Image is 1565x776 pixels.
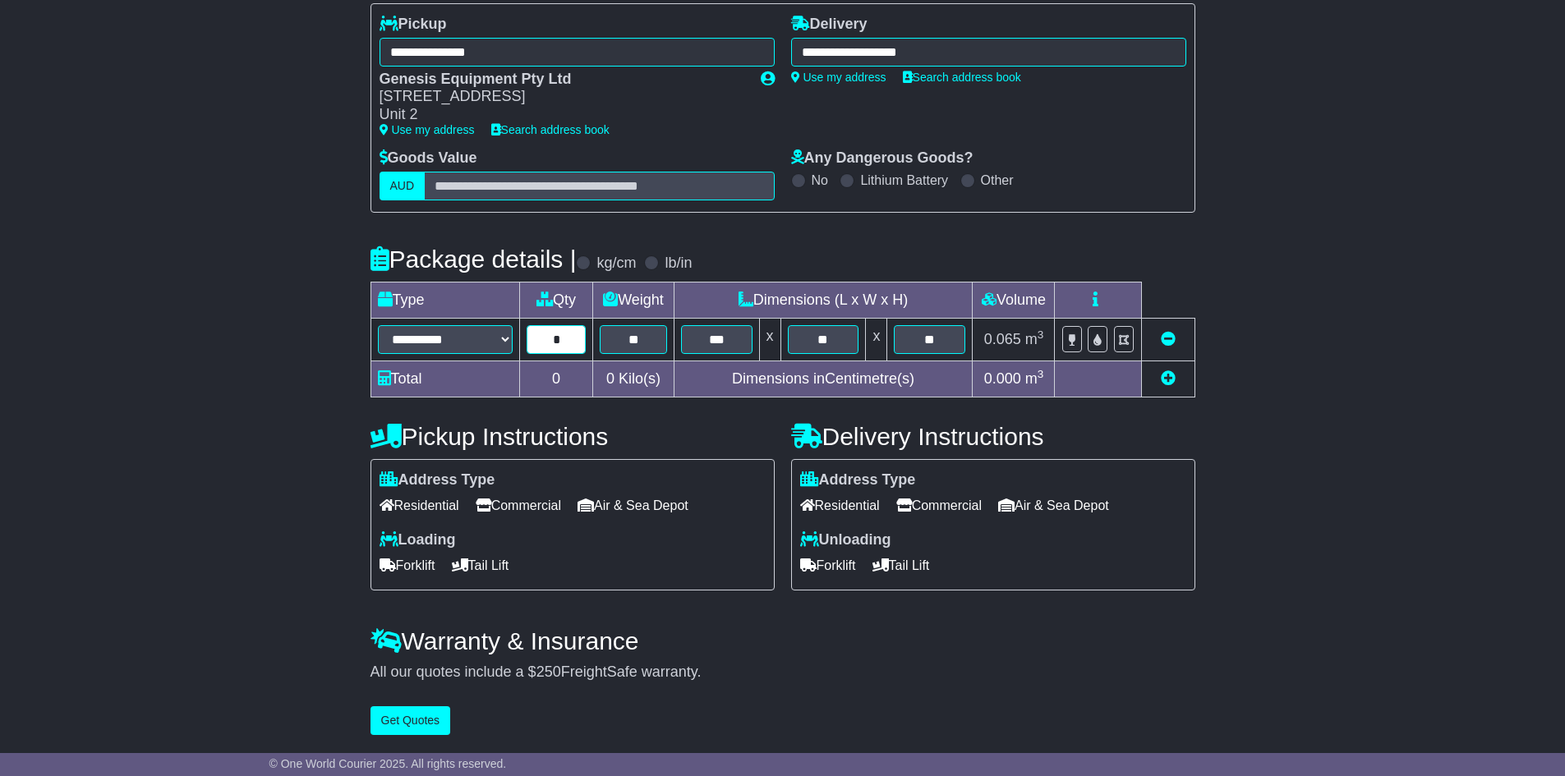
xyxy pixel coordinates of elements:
[452,553,509,578] span: Tail Lift
[371,423,775,450] h4: Pickup Instructions
[380,106,744,124] div: Unit 2
[1038,328,1044,341] sup: 3
[519,360,593,397] td: 0
[665,255,692,273] label: lb/in
[1161,331,1176,347] a: Remove this item
[791,16,868,34] label: Delivery
[371,664,1195,682] div: All our quotes include a $ FreightSafe warranty.
[380,149,477,168] label: Goods Value
[800,553,856,578] span: Forklift
[380,471,495,489] label: Address Type
[1025,370,1044,387] span: m
[791,71,886,84] a: Use my address
[371,360,519,397] td: Total
[380,493,459,518] span: Residential
[371,246,577,273] h4: Package details |
[903,71,1021,84] a: Search address book
[1038,368,1044,380] sup: 3
[984,370,1021,387] span: 0.000
[800,493,880,518] span: Residential
[476,493,561,518] span: Commercial
[371,706,451,735] button: Get Quotes
[519,282,593,318] td: Qty
[984,331,1021,347] span: 0.065
[593,282,674,318] td: Weight
[380,16,447,34] label: Pickup
[1161,370,1176,387] a: Add new item
[872,553,930,578] span: Tail Lift
[800,531,891,549] label: Unloading
[812,172,828,188] label: No
[596,255,636,273] label: kg/cm
[973,282,1055,318] td: Volume
[578,493,688,518] span: Air & Sea Depot
[1025,331,1044,347] span: m
[380,531,456,549] label: Loading
[380,88,744,106] div: [STREET_ADDRESS]
[896,493,982,518] span: Commercial
[491,123,610,136] a: Search address book
[759,318,780,360] td: x
[674,360,973,397] td: Dimensions in Centimetre(s)
[998,493,1109,518] span: Air & Sea Depot
[860,172,948,188] label: Lithium Battery
[791,149,974,168] label: Any Dangerous Goods?
[371,282,519,318] td: Type
[593,360,674,397] td: Kilo(s)
[380,71,744,89] div: Genesis Equipment Pty Ltd
[606,370,614,387] span: 0
[536,664,561,680] span: 250
[269,757,507,770] span: © One World Courier 2025. All rights reserved.
[866,318,887,360] td: x
[380,172,426,200] label: AUD
[800,471,916,489] label: Address Type
[674,282,973,318] td: Dimensions (L x W x H)
[380,553,435,578] span: Forklift
[981,172,1014,188] label: Other
[380,123,475,136] a: Use my address
[371,627,1195,654] h4: Warranty & Insurance
[791,423,1195,450] h4: Delivery Instructions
